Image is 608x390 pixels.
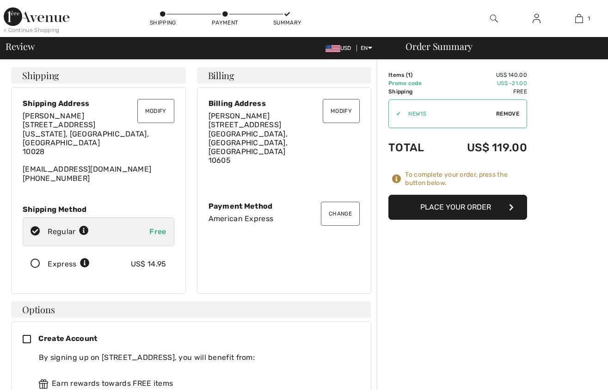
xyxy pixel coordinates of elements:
div: Billing Address [209,99,360,108]
span: Review [6,42,35,51]
td: Items ( ) [388,71,440,79]
span: USD [325,45,355,51]
img: US Dollar [325,45,340,52]
div: By signing up on [STREET_ADDRESS], you will benefit from: [39,352,352,363]
span: [PERSON_NAME] [209,111,270,120]
div: Payment [211,19,239,27]
span: 1 [408,72,411,78]
div: Shipping [149,19,177,27]
button: Modify [137,99,174,123]
td: Total [388,132,440,163]
div: To complete your order, press the button below. [405,171,527,187]
div: Regular [48,226,89,237]
img: My Info [533,13,540,24]
div: Payment Method [209,202,360,210]
div: US$ 14.95 [131,259,166,270]
div: Express [48,259,90,270]
div: Shipping Address [23,99,174,108]
div: < Continue Shopping [4,26,60,34]
img: My Bag [575,13,583,24]
button: Change [321,202,360,226]
span: Remove [496,110,519,118]
a: Sign In [525,13,548,25]
div: [EMAIL_ADDRESS][DOMAIN_NAME] [PHONE_NUMBER] [23,111,174,183]
a: 1 [559,13,600,24]
span: [PERSON_NAME] [23,111,84,120]
div: Shipping Method [23,205,174,214]
span: EN [361,45,372,51]
img: 1ère Avenue [4,7,69,26]
td: US$ -21.00 [440,79,527,87]
span: 1 [588,14,590,23]
span: Create Account [38,334,97,343]
div: ✔ [389,110,401,118]
h4: Options [11,301,371,318]
td: Promo code [388,79,440,87]
div: American Express [209,214,360,223]
img: search the website [490,13,498,24]
td: Free [440,87,527,96]
span: Shipping [22,71,59,80]
div: Earn rewards towards FREE items [39,378,352,389]
button: Place Your Order [388,195,527,220]
span: [STREET_ADDRESS] [US_STATE], [GEOGRAPHIC_DATA], [GEOGRAPHIC_DATA] 10028 [23,120,149,156]
img: rewards.svg [39,379,48,389]
span: [STREET_ADDRESS] [GEOGRAPHIC_DATA], [GEOGRAPHIC_DATA], [GEOGRAPHIC_DATA] 10605 [209,120,288,165]
div: Order Summary [394,42,602,51]
td: Shipping [388,87,440,96]
div: Summary [273,19,301,27]
span: Billing [208,71,234,80]
td: US$ 140.00 [440,71,527,79]
input: Promo code [401,100,496,128]
span: Free [149,227,166,236]
button: Modify [323,99,360,123]
td: US$ 119.00 [440,132,527,163]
